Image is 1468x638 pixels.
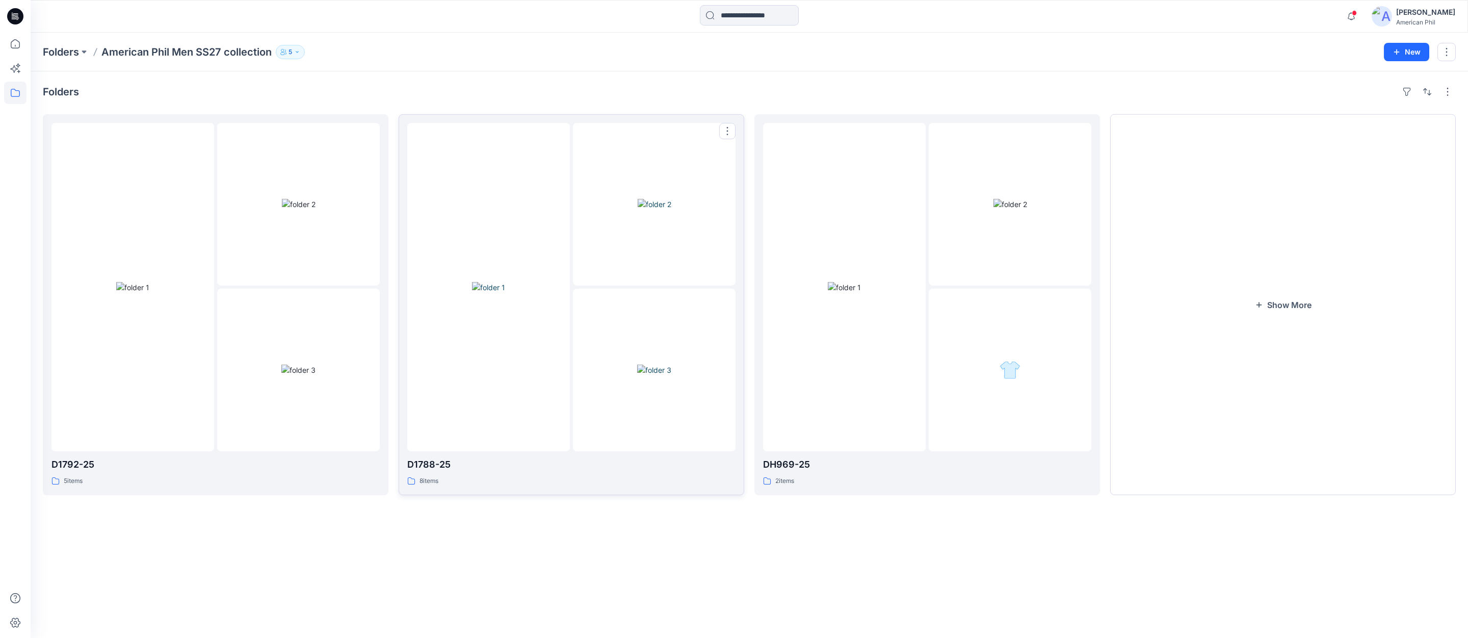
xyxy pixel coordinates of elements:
[116,282,149,293] img: folder 1
[1396,18,1455,26] div: American Phil
[1372,6,1392,27] img: avatar
[276,45,305,59] button: 5
[775,476,794,487] p: 2 items
[638,199,671,210] img: folder 2
[1384,43,1429,61] button: New
[1000,360,1020,380] img: folder 3
[43,114,388,495] a: folder 1folder 2folder 3D1792-255items
[43,45,79,59] a: Folders
[1396,6,1455,18] div: [PERSON_NAME]
[289,46,292,58] p: 5
[472,282,505,293] img: folder 1
[64,476,83,487] p: 5 items
[43,86,79,98] h4: Folders
[282,199,316,210] img: folder 2
[828,282,861,293] img: folder 1
[637,365,671,375] img: folder 3
[763,457,1091,472] p: DH969-25
[754,114,1100,495] a: folder 1folder 2folder 3DH969-252items
[407,457,736,472] p: D1788-25
[1110,114,1456,495] button: Show More
[420,476,438,487] p: 8 items
[399,114,744,495] a: folder 1folder 2folder 3D1788-258items
[281,365,316,375] img: folder 3
[993,199,1027,210] img: folder 2
[101,45,272,59] p: American Phil Men SS27 collection
[51,457,380,472] p: D1792-25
